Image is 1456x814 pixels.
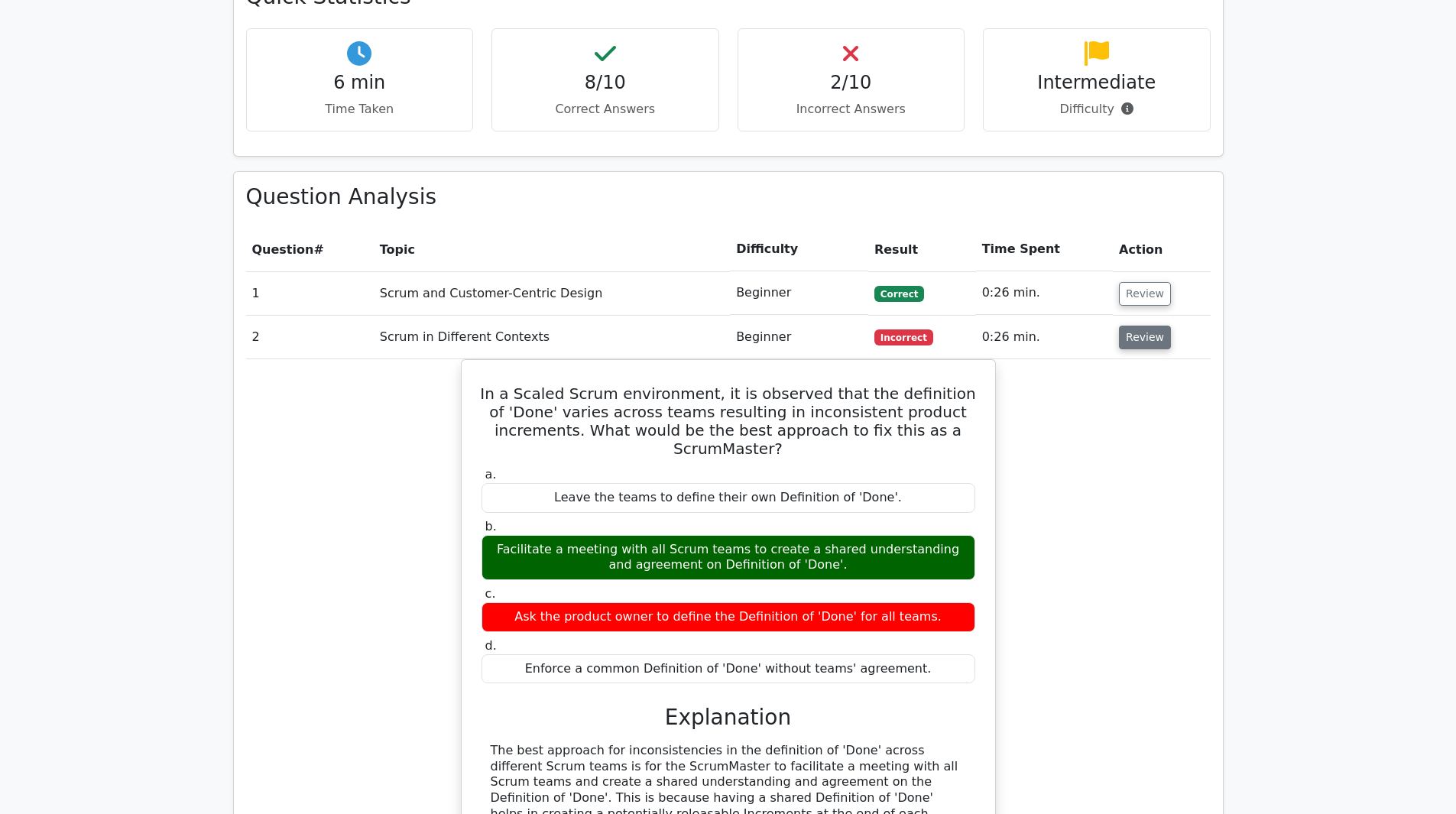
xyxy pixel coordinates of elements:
[485,638,497,653] span: d.
[480,384,977,458] h5: In a Scaled Scrum environment, it is observed that the definition of 'Done' varies across teams r...
[1113,228,1210,271] th: Action
[504,72,706,94] h4: 8/10
[491,705,966,731] h3: Explanation
[374,271,730,315] td: Scrum and Customer-Centric Design
[730,228,868,271] th: Difficulty
[482,654,975,684] div: Enforce a common Definition of 'Done' without teams' agreement.
[874,286,924,301] span: Correct
[482,535,975,581] div: Facilitate a meeting with all Scrum teams to create a shared understanding and agreement on Defin...
[252,242,314,257] span: Question
[259,100,461,118] p: Time Taken
[874,329,933,345] span: Incorrect
[976,316,1113,359] td: 0:26 min.
[482,483,975,513] div: Leave the teams to define their own Definition of 'Done'.
[1119,282,1171,306] button: Review
[246,228,374,271] th: #
[868,228,976,271] th: Result
[246,271,374,315] td: 1
[996,72,1198,94] h4: Intermediate
[485,467,497,482] span: a.
[1119,326,1171,349] button: Review
[730,271,868,315] td: Beginner
[485,586,496,601] span: c.
[259,72,461,94] h4: 6 min
[246,316,374,359] td: 2
[374,228,730,271] th: Topic
[751,72,952,94] h4: 2/10
[246,184,1211,210] h3: Question Analysis
[485,519,497,533] span: b.
[976,271,1113,315] td: 0:26 min.
[976,228,1113,271] th: Time Spent
[504,100,706,118] p: Correct Answers
[730,316,868,359] td: Beginner
[996,100,1198,118] p: Difficulty
[374,316,730,359] td: Scrum in Different Contexts
[751,100,952,118] p: Incorrect Answers
[482,602,975,632] div: Ask the product owner to define the Definition of 'Done' for all teams.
